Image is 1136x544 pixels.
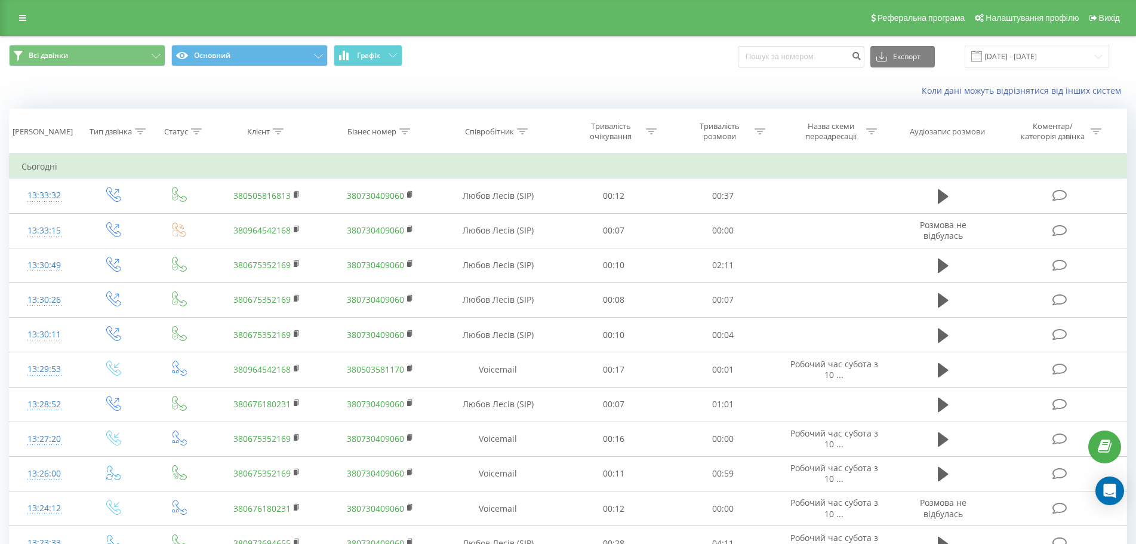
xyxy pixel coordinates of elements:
[347,503,404,514] a: 380730409060
[878,13,965,23] span: Реферальна програма
[559,352,669,387] td: 00:17
[347,433,404,444] a: 380730409060
[668,213,777,248] td: 00:00
[233,364,291,375] a: 380964542168
[437,387,559,422] td: Любов Лесів (SIP)
[579,121,643,142] div: Тривалість очікування
[347,364,404,375] a: 380503581170
[790,497,878,519] span: Робочий час субота з 10 ...
[738,46,864,67] input: Пошук за номером
[465,127,514,137] div: Співробітник
[21,358,67,381] div: 13:29:53
[10,155,1127,179] td: Сьогодні
[668,456,777,491] td: 00:59
[437,352,559,387] td: Voicemail
[559,179,669,213] td: 00:12
[559,248,669,282] td: 00:10
[437,213,559,248] td: Любов Лесів (SIP)
[437,248,559,282] td: Любов Лесів (SIP)
[986,13,1079,23] span: Налаштування профілю
[437,422,559,456] td: Voicemail
[233,468,291,479] a: 380675352169
[347,329,404,340] a: 380730409060
[1018,121,1088,142] div: Коментар/категорія дзвінка
[357,51,380,60] span: Графік
[1099,13,1120,23] span: Вихід
[790,358,878,380] span: Робочий час субота з 10 ...
[668,179,777,213] td: 00:37
[90,127,132,137] div: Тип дзвінка
[347,127,396,137] div: Бізнес номер
[347,468,404,479] a: 380730409060
[559,318,669,352] td: 00:10
[790,428,878,450] span: Робочий час субота з 10 ...
[668,491,777,526] td: 00:00
[21,254,67,277] div: 13:30:49
[9,45,165,66] button: Всі дзвінки
[21,462,67,485] div: 13:26:00
[347,225,404,236] a: 380730409060
[347,190,404,201] a: 380730409060
[347,294,404,305] a: 380730409060
[21,184,67,207] div: 13:33:32
[171,45,328,66] button: Основний
[437,456,559,491] td: Voicemail
[233,503,291,514] a: 380676180231
[233,398,291,410] a: 380676180231
[437,318,559,352] td: Любов Лесів (SIP)
[688,121,752,142] div: Тривалість розмови
[559,491,669,526] td: 00:12
[668,318,777,352] td: 00:04
[233,294,291,305] a: 380675352169
[247,127,270,137] div: Клієнт
[668,248,777,282] td: 02:11
[799,121,863,142] div: Назва схеми переадресації
[347,398,404,410] a: 380730409060
[29,51,68,60] span: Всі дзвінки
[164,127,188,137] div: Статус
[870,46,935,67] button: Експорт
[910,127,985,137] div: Аудіозапис розмови
[21,288,67,312] div: 13:30:26
[233,259,291,271] a: 380675352169
[347,259,404,271] a: 380730409060
[21,428,67,451] div: 13:27:20
[790,462,878,484] span: Робочий час субота з 10 ...
[21,393,67,416] div: 13:28:52
[668,422,777,456] td: 00:00
[437,282,559,317] td: Любов Лесів (SIP)
[437,179,559,213] td: Любов Лесів (SIP)
[559,282,669,317] td: 00:08
[668,282,777,317] td: 00:07
[559,387,669,422] td: 00:07
[920,497,966,519] span: Розмова не відбулась
[559,213,669,248] td: 00:07
[21,497,67,520] div: 13:24:12
[233,329,291,340] a: 380675352169
[559,422,669,456] td: 00:16
[13,127,73,137] div: [PERSON_NAME]
[233,433,291,444] a: 380675352169
[922,85,1127,96] a: Коли дані можуть відрізнятися вiд інших систем
[668,387,777,422] td: 01:01
[559,456,669,491] td: 00:11
[21,323,67,346] div: 13:30:11
[668,352,777,387] td: 00:01
[21,219,67,242] div: 13:33:15
[334,45,402,66] button: Графік
[437,491,559,526] td: Voicemail
[920,219,966,241] span: Розмова не відбулась
[233,225,291,236] a: 380964542168
[1095,477,1124,505] div: Open Intercom Messenger
[233,190,291,201] a: 380505816813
